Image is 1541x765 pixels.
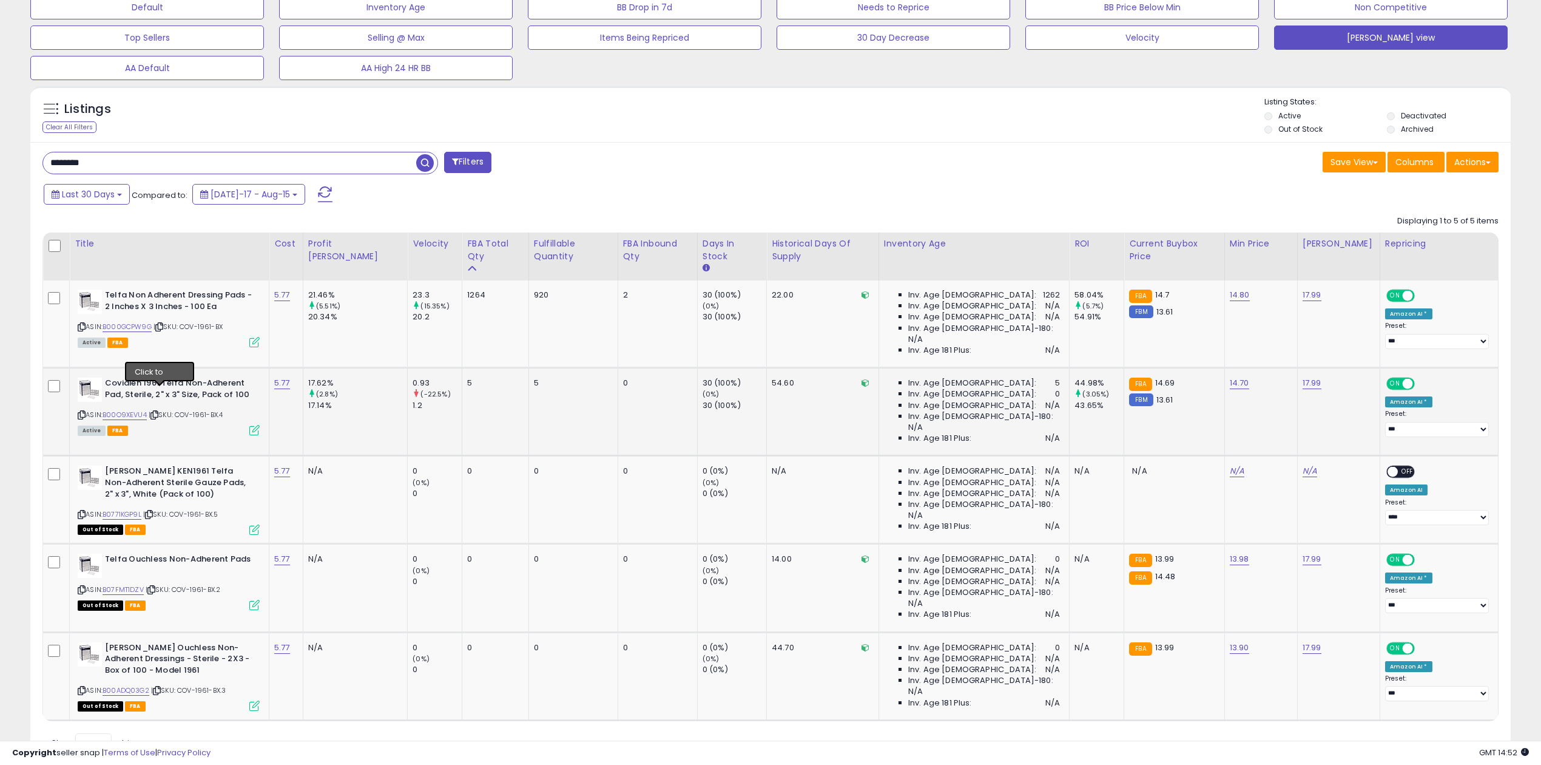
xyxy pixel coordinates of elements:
span: Compared to: [132,189,187,201]
div: Profit [PERSON_NAME] [308,237,402,263]
span: All listings currently available for purchase on Amazon [78,338,106,348]
span: Inv. Age [DEMOGRAPHIC_DATA]: [908,400,1036,411]
button: Selling @ Max [279,25,513,50]
a: B07FMT1DZV [103,585,144,595]
div: Preset: [1385,586,1489,614]
small: (5.51%) [316,301,340,311]
div: Amazon AI [1385,484,1428,495]
small: (0%) [703,654,720,664]
span: Last 30 Days [62,188,115,200]
span: 5 [1055,378,1060,389]
div: 17.14% [308,400,407,411]
div: Current Buybox Price [1129,237,1219,263]
div: N/A [1074,642,1114,653]
img: 41ZCiYfiY-L._SL40_.jpg [78,378,102,402]
div: 920 [534,290,609,301]
span: 13.99 [1155,553,1175,565]
span: FBA [107,426,128,436]
button: Columns [1388,152,1445,172]
span: N/A [1045,345,1060,356]
span: 13.61 [1156,394,1173,406]
div: ASIN: [78,554,260,609]
span: 13.99 [1155,642,1175,653]
div: FBA inbound Qty [623,237,692,263]
div: N/A [308,642,398,653]
div: 14.00 [772,554,869,565]
p: Listing States: [1264,97,1511,108]
span: Inv. Age [DEMOGRAPHIC_DATA]-180: [908,499,1053,510]
div: Amazon AI * [1385,573,1432,583]
div: Displaying 1 to 5 of 5 items [1397,216,1499,227]
span: 0 [1055,389,1060,399]
small: (2.8%) [316,389,338,399]
small: (0%) [413,654,430,664]
div: 0 (0%) [703,664,766,675]
div: 0 [623,554,688,565]
div: 0 [534,554,609,565]
div: N/A [308,466,398,477]
div: FBA Total Qty [467,237,523,263]
div: 0 [413,664,462,675]
span: Inv. Age [DEMOGRAPHIC_DATA]: [908,378,1036,389]
div: 0 [534,642,609,653]
span: Inv. Age [DEMOGRAPHIC_DATA]: [908,477,1036,488]
span: N/A [908,334,923,345]
span: 0 [1055,642,1060,653]
span: N/A [1045,311,1060,322]
div: Fulfillable Quantity [534,237,613,263]
span: N/A [1045,576,1060,587]
div: 20.34% [308,311,407,322]
span: N/A [1045,400,1060,411]
a: 17.99 [1303,553,1321,565]
a: 17.99 [1303,289,1321,301]
small: FBA [1129,554,1152,567]
div: Preset: [1385,498,1489,526]
div: 44.70 [772,642,869,653]
a: B000GCPW9G [103,322,152,332]
div: Cost [274,237,298,250]
div: 0 [623,466,688,477]
small: (0%) [413,566,430,576]
span: N/A [1132,465,1147,477]
div: 30 (100%) [703,311,766,322]
button: AA High 24 HR BB [279,56,513,80]
b: Covidien 1961 Telfa Non-Adherent Pad, Sterile, 2" x 3" Size, Pack of 100 [105,378,252,403]
span: All listings that are currently out of stock and unavailable for purchase on Amazon [78,701,123,712]
img: 41nunSGAGAL._SL40_.jpg [78,290,102,314]
div: Inventory Age [884,237,1064,250]
span: OFF [1398,467,1417,477]
button: [PERSON_NAME] view [1274,25,1508,50]
span: ON [1388,379,1403,389]
span: 14.7 [1155,289,1170,301]
b: Telfa Ouchless Non-Adherent Pads [105,554,252,568]
button: Save View [1323,152,1386,172]
span: Inv. Age [DEMOGRAPHIC_DATA]: [908,311,1036,322]
div: ASIN: [78,378,260,434]
span: FBA [125,525,146,535]
a: 17.99 [1303,377,1321,389]
div: ASIN: [78,642,260,710]
div: 22.00 [772,290,869,301]
span: 13.61 [1156,306,1173,318]
span: Inv. Age [DEMOGRAPHIC_DATA]: [908,653,1036,664]
span: FBA [125,701,146,712]
span: | SKU: COV-1961-BX.5 [143,509,218,519]
div: 0 [413,576,462,587]
span: | SKU: COV-1961-BX.4 [149,410,223,420]
span: [DATE]-17 - Aug-15 [211,188,290,200]
div: 0 [467,466,519,477]
a: 5.77 [274,289,290,301]
small: (3.05%) [1082,389,1109,399]
small: (5.7%) [1082,301,1104,311]
span: Inv. Age [DEMOGRAPHIC_DATA]: [908,389,1036,399]
div: 0 [413,466,462,477]
div: Title [75,237,264,250]
div: Preset: [1385,322,1489,349]
span: N/A [1045,477,1060,488]
a: B00ADQ03G2 [103,685,149,696]
div: N/A [1074,554,1114,565]
a: 5.77 [274,465,290,477]
h5: Listings [64,101,111,118]
a: 5.77 [274,377,290,389]
img: 41nunSGAGAL._SL40_.jpg [78,642,102,667]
